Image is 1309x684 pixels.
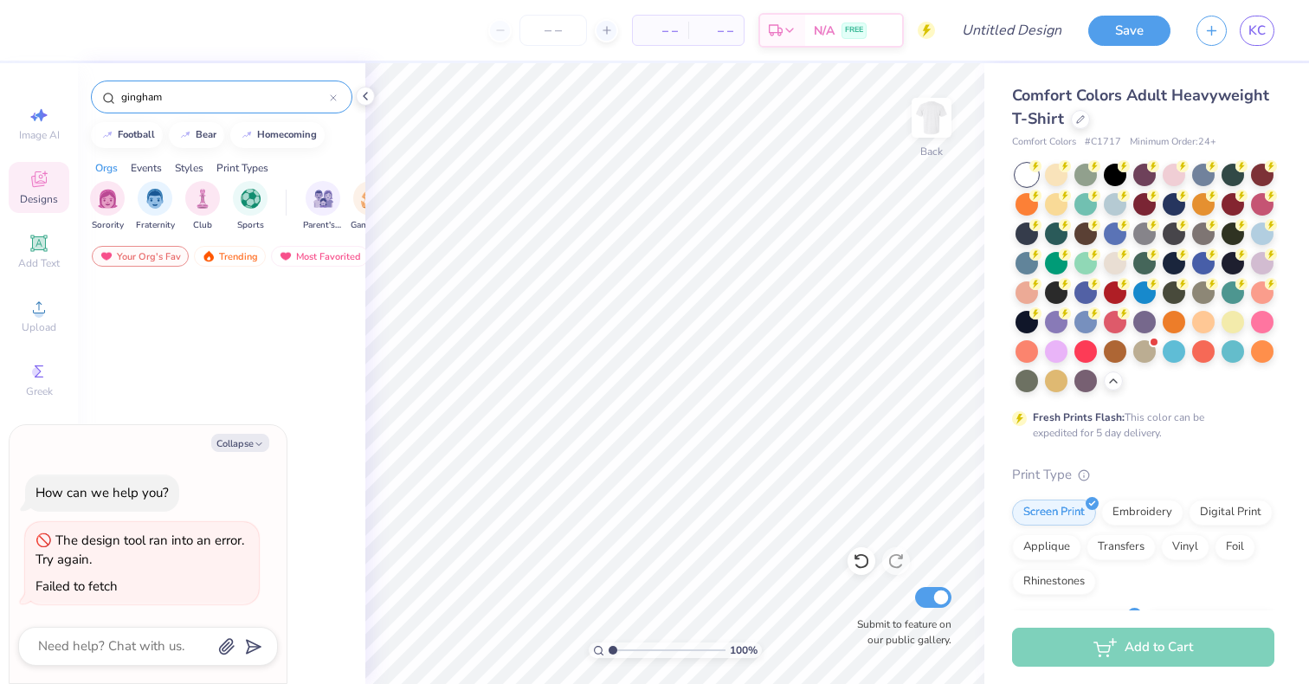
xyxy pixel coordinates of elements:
[1248,21,1266,41] span: KC
[100,250,113,262] img: most_fav.gif
[196,130,216,139] div: bear
[303,181,343,232] button: filter button
[1012,85,1269,129] span: Comfort Colors Adult Heavyweight T-Shirt
[351,181,390,232] button: filter button
[845,24,863,36] span: FREE
[119,88,330,106] input: Try "Alpha"
[1161,534,1209,560] div: Vinyl
[194,246,266,267] div: Trending
[1189,500,1273,526] div: Digital Print
[361,189,381,209] img: Game Day Image
[98,189,118,209] img: Sorority Image
[1088,16,1170,46] button: Save
[1085,135,1121,150] span: # C1717
[35,532,244,569] div: The design tool ran into an error. Try again.
[303,219,343,232] span: Parent's Weekend
[240,130,254,140] img: trend_line.gif
[185,181,220,232] div: filter for Club
[848,616,951,648] label: Submit to feature on our public gallery.
[136,181,175,232] button: filter button
[257,130,317,139] div: homecoming
[91,122,163,148] button: football
[19,128,60,142] span: Image AI
[216,160,268,176] div: Print Types
[20,192,58,206] span: Designs
[1101,500,1183,526] div: Embroidery
[948,13,1075,48] input: Untitled Design
[35,578,118,595] div: Failed to fetch
[1130,135,1216,150] span: Minimum Order: 24 +
[92,246,189,267] div: Your Org's Fav
[1012,569,1096,595] div: Rhinestones
[303,181,343,232] div: filter for Parent's Weekend
[241,189,261,209] img: Sports Image
[90,181,125,232] button: filter button
[1033,410,1246,441] div: This color can be expedited for 5 day delivery.
[95,160,118,176] div: Orgs
[914,100,949,135] img: Back
[1012,135,1076,150] span: Comfort Colors
[233,181,268,232] div: filter for Sports
[118,130,155,139] div: football
[519,15,587,46] input: – –
[643,22,678,40] span: – –
[730,642,758,658] span: 100 %
[100,130,114,140] img: trend_line.gif
[313,189,333,209] img: Parent's Weekend Image
[233,181,268,232] button: filter button
[175,160,203,176] div: Styles
[1087,534,1156,560] div: Transfers
[185,181,220,232] button: filter button
[237,219,264,232] span: Sports
[145,189,164,209] img: Fraternity Image
[230,122,325,148] button: homecoming
[26,384,53,398] span: Greek
[136,181,175,232] div: filter for Fraternity
[211,434,269,452] button: Collapse
[1215,534,1255,560] div: Foil
[699,22,733,40] span: – –
[351,181,390,232] div: filter for Game Day
[193,219,212,232] span: Club
[351,219,390,232] span: Game Day
[131,160,162,176] div: Events
[35,484,169,501] div: How can we help you?
[18,256,60,270] span: Add Text
[1012,500,1096,526] div: Screen Print
[279,250,293,262] img: most_fav.gif
[1033,410,1125,424] strong: Fresh Prints Flash:
[178,130,192,140] img: trend_line.gif
[202,250,216,262] img: trending.gif
[920,144,943,159] div: Back
[92,219,124,232] span: Sorority
[271,246,369,267] div: Most Favorited
[90,181,125,232] div: filter for Sorority
[22,320,56,334] span: Upload
[814,22,835,40] span: N/A
[1012,534,1081,560] div: Applique
[1240,16,1274,46] a: KC
[136,219,175,232] span: Fraternity
[1012,465,1274,485] div: Print Type
[193,189,212,209] img: Club Image
[169,122,224,148] button: bear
